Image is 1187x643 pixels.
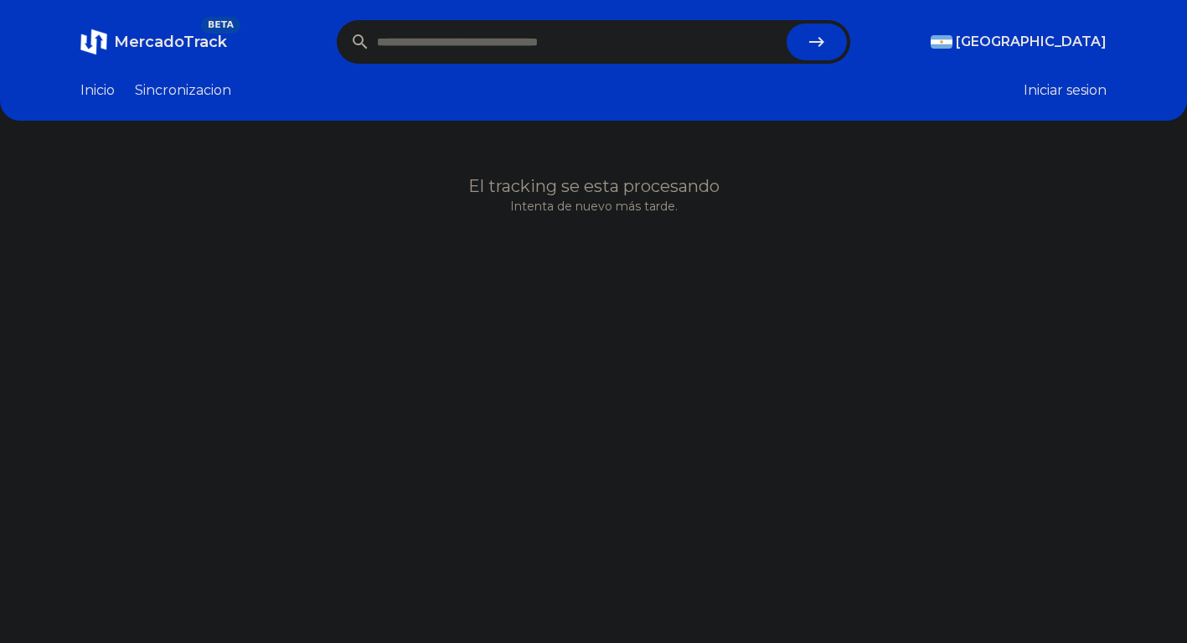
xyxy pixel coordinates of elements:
[80,80,115,101] a: Inicio
[201,17,240,34] span: BETA
[931,32,1107,52] button: [GEOGRAPHIC_DATA]
[135,80,231,101] a: Sincronizacion
[80,198,1107,215] p: Intenta de nuevo más tarde.
[80,29,227,55] a: MercadoTrackBETA
[956,32,1107,52] span: [GEOGRAPHIC_DATA]
[931,35,952,49] img: Argentina
[80,174,1107,198] h1: El tracking se esta procesando
[1024,80,1107,101] button: Iniciar sesion
[80,29,107,55] img: MercadoTrack
[114,33,227,51] span: MercadoTrack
